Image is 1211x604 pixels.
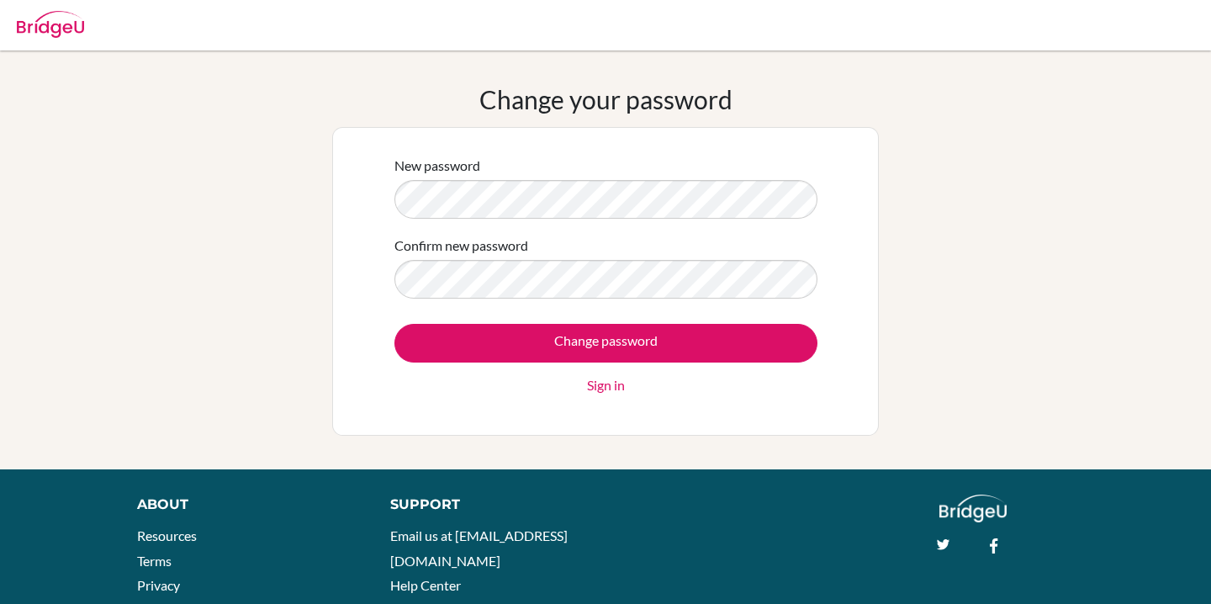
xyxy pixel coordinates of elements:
[137,527,197,543] a: Resources
[137,553,172,569] a: Terms
[390,527,568,569] a: Email us at [EMAIL_ADDRESS][DOMAIN_NAME]
[390,495,589,515] div: Support
[390,577,461,593] a: Help Center
[939,495,1007,522] img: logo_white@2x-f4f0deed5e89b7ecb1c2cc34c3e3d731f90f0f143d5ea2071677605dd97b5244.png
[394,156,480,176] label: New password
[17,11,84,38] img: Bridge-U
[587,375,625,395] a: Sign in
[137,577,180,593] a: Privacy
[394,324,817,363] input: Change password
[394,236,528,256] label: Confirm new password
[137,495,352,515] div: About
[479,84,732,114] h1: Change your password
